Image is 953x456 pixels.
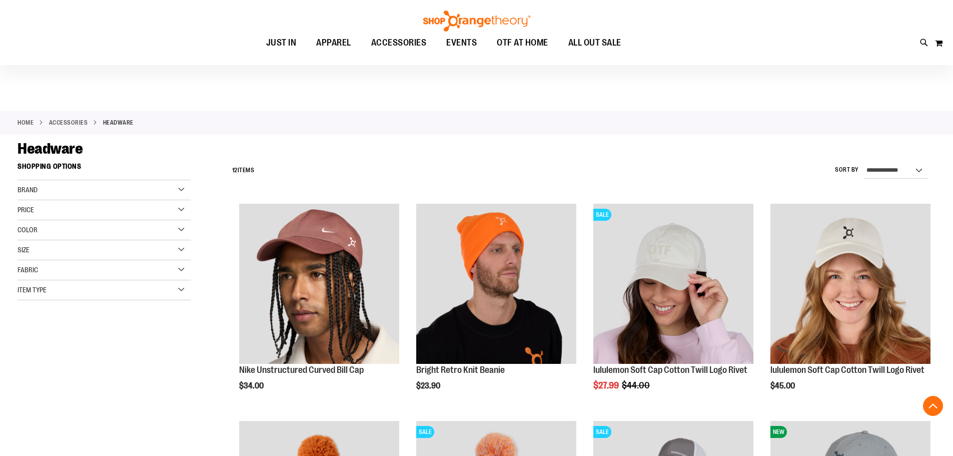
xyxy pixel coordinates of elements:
div: product [765,199,935,416]
a: Bright Retro Knit Beanie [416,204,576,365]
a: ACCESSORIES [49,118,88,127]
img: Main view of 2024 Convention lululemon Soft Cap Cotton Twill Logo Rivet [770,204,930,364]
span: Item Type [18,286,47,294]
button: Back To Top [923,396,943,416]
span: SALE [593,209,611,221]
span: Headware [18,140,83,157]
span: ACCESSORIES [371,32,427,54]
span: Fabric [18,266,38,274]
span: Size [18,246,30,254]
span: NEW [770,426,787,438]
a: Bright Retro Knit Beanie [416,365,505,375]
img: Shop Orangetheory [422,11,532,32]
div: product [411,199,581,416]
span: ALL OUT SALE [568,32,621,54]
span: Color [18,226,38,234]
span: 12 [232,167,238,174]
a: lululemon Soft Cap Cotton Twill Logo Rivet [593,365,747,375]
span: $23.90 [416,381,442,390]
div: product [588,199,758,416]
span: $27.99 [593,380,620,390]
span: Brand [18,186,38,194]
img: OTF lululemon Soft Cap Cotton Twill Logo Rivet Khaki [593,204,753,364]
img: Nike Unstructured Curved Bill Cap [239,204,399,364]
div: product [234,199,404,416]
a: OTF lululemon Soft Cap Cotton Twill Logo Rivet KhakiSALE [593,204,753,365]
span: Price [18,206,34,214]
span: $34.00 [239,381,265,390]
a: Main view of 2024 Convention lululemon Soft Cap Cotton Twill Logo Rivet [770,204,930,365]
label: Sort By [835,166,859,174]
span: APPAREL [316,32,351,54]
a: Nike Unstructured Curved Bill Cap [239,365,364,375]
span: SALE [593,426,611,438]
img: Bright Retro Knit Beanie [416,204,576,364]
span: OTF AT HOME [497,32,548,54]
span: $45.00 [770,381,796,390]
span: SALE [416,426,434,438]
a: lululemon Soft Cap Cotton Twill Logo Rivet [770,365,924,375]
a: Home [18,118,34,127]
span: JUST IN [266,32,297,54]
strong: Headware [103,118,134,127]
a: Nike Unstructured Curved Bill Cap [239,204,399,365]
span: $44.00 [622,380,651,390]
strong: Shopping Options [18,158,191,180]
span: EVENTS [446,32,477,54]
h2: Items [232,163,255,178]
